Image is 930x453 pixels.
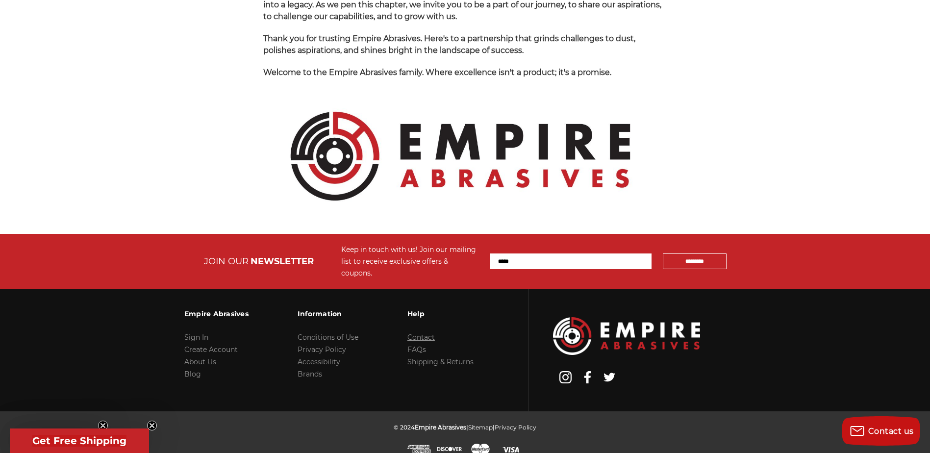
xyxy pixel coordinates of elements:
[204,256,249,267] span: JOIN OUR
[407,357,474,366] a: Shipping & Returns
[32,435,126,447] span: Get Free Shipping
[407,345,426,354] a: FAQs
[298,345,346,354] a: Privacy Policy
[298,333,358,342] a: Conditions of Use
[147,421,157,430] button: Close teaser
[415,424,466,431] span: Empire Abrasives
[495,424,536,431] a: Privacy Policy
[407,303,474,324] h3: Help
[10,428,149,453] div: Get Free ShippingClose teaser
[298,357,340,366] a: Accessibility
[298,370,322,378] a: Brands
[263,68,611,77] span: Welcome to the Empire Abrasives family. Where excellence isn't a product; it's a promise.
[394,421,536,433] p: © 2024 | |
[184,357,216,366] a: About Us
[298,303,358,324] h3: Information
[341,244,480,279] div: Keep in touch with us! Join our mailing list to receive exclusive offers & coupons.
[263,34,635,55] span: Thank you for trusting Empire Abrasives. Here's to a partnership that grinds challenges to dust, ...
[184,345,238,354] a: Create Account
[553,317,700,355] img: Empire Abrasives Logo Image
[184,370,201,378] a: Blog
[407,333,435,342] a: Contact
[251,256,314,267] span: NEWSLETTER
[98,421,108,430] button: Close teaser
[842,416,920,446] button: Contact us
[868,427,914,436] span: Contact us
[184,303,249,324] h3: Empire Abrasives
[184,333,208,342] a: Sign In
[468,424,493,431] a: Sitemap
[263,89,657,224] img: Empire Abrasives Official Logo - Premium Quality Abrasives Supplier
